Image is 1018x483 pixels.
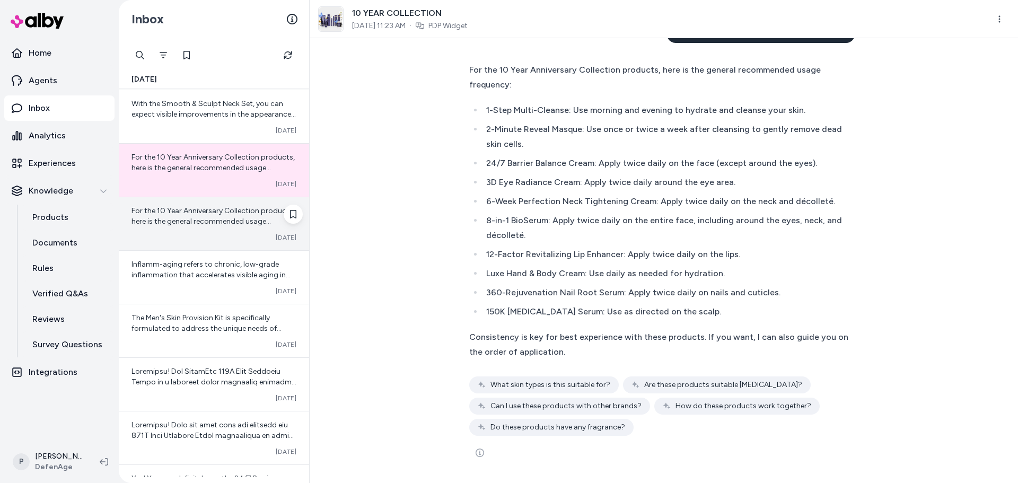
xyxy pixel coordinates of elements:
[276,394,296,402] span: [DATE]
[4,123,115,148] a: Analytics
[410,21,411,31] span: ·
[22,306,115,332] a: Reviews
[29,102,50,115] p: Inbox
[29,47,51,59] p: Home
[119,411,309,464] a: Loremipsu! Dolo sit amet cons adi elitsedd eiu 871T Inci Utlabore Etdol magnaaliqua en admi venia...
[119,90,309,143] a: With the Smooth & Sculpt Neck Set, you can expect visible improvements in the appearance of your ...
[319,7,343,31] img: splendor-460_1_6.jpg
[277,45,299,66] button: Refresh
[490,422,625,433] span: Do these products have any fragrance?
[276,233,296,242] span: [DATE]
[29,74,57,87] p: Agents
[469,330,848,359] div: Consistency is key for best experience with these products. If you want, I can also guide you on ...
[22,256,115,281] a: Rules
[4,68,115,93] a: Agents
[4,359,115,385] a: Integrations
[11,13,64,29] img: alby Logo
[4,178,115,204] button: Knowledge
[483,103,848,118] li: 1-Step Multi-Cleanse: Use morning and evening to hydrate and cleanse your skin.
[29,366,77,379] p: Integrations
[6,445,91,479] button: P[PERSON_NAME]DefenAge
[483,247,848,262] li: 12-Factor Revitalizing Lip Enhancer: Apply twice daily on the lips.
[483,175,848,190] li: 3D Eye Radiance Cream: Apply twice daily around the eye area.
[22,205,115,230] a: Products
[29,129,66,142] p: Analytics
[352,21,406,31] span: [DATE] 11:23 AM
[131,153,296,384] span: For the 10 Year Anniversary Collection products, here is the general recommended usage frequency:...
[22,332,115,357] a: Survey Questions
[35,451,83,462] p: [PERSON_NAME]
[490,380,610,390] span: What skin types is this suitable for?
[13,453,30,470] span: P
[35,462,83,472] span: DefenAge
[483,156,848,171] li: 24/7 Barrier Balance Cream: Apply twice daily on the face (except around the eyes).
[483,285,848,300] li: 360-Rejuvenation Nail Root Serum: Apply twice daily on nails and cuticles.
[32,287,88,300] p: Verified Q&As
[4,95,115,121] a: Inbox
[276,126,296,135] span: [DATE]
[131,313,295,428] span: The Men's Skin Provision Kit is specifically formulated to address the unique needs of men's skin...
[131,74,157,85] span: [DATE]
[276,287,296,295] span: [DATE]
[469,63,848,92] div: For the 10 Year Anniversary Collection products, here is the general recommended usage frequency:
[32,236,77,249] p: Documents
[32,313,65,326] p: Reviews
[490,401,642,411] span: Can I use these products with other brands?
[29,185,73,197] p: Knowledge
[276,447,296,456] span: [DATE]
[153,45,174,66] button: Filter
[483,304,848,319] li: 150K [MEDICAL_DATA] Serum: Use as directed on the scalp.
[119,357,309,411] a: Loremipsu! Dol SitamEtc 119A Elit Seddoeiu Tempo in u laboreet dolor magnaaliq enimadmi ve quis n...
[483,266,848,281] li: Luxe Hand & Body Cream: Use daily as needed for hydration.
[276,340,296,349] span: [DATE]
[32,338,102,351] p: Survey Questions
[352,7,468,20] span: 10 YEAR COLLECTION
[119,143,309,197] a: For the 10 Year Anniversary Collection products, here is the general recommended usage frequency:...
[22,281,115,306] a: Verified Q&As
[32,262,54,275] p: Rules
[644,380,802,390] span: Are these products suitable [MEDICAL_DATA]?
[483,213,848,243] li: 8-in-1 BioSerum: Apply twice daily on the entire face, including around the eyes, neck, and décol...
[4,40,115,66] a: Home
[22,230,115,256] a: Documents
[483,194,848,209] li: 6-Week Perfection Neck Tightening Cream: Apply twice daily on the neck and décolleté.
[119,197,309,250] a: For the 10 Year Anniversary Collection products, here is the general recommended usage frequency:...
[131,11,164,27] h2: Inbox
[32,211,68,224] p: Products
[276,180,296,188] span: [DATE]
[119,304,309,357] a: The Men's Skin Provision Kit is specifically formulated to address the unique needs of men's skin...
[29,157,76,170] p: Experiences
[131,206,296,438] span: For the 10 Year Anniversary Collection products, here is the general recommended usage frequency:...
[131,99,296,225] span: With the Smooth & Sculpt Neck Set, you can expect visible improvements in the appearance of your ...
[131,260,291,311] span: Inflamm-aging refers to chronic, low-grade inflammation that accelerates visible aging in the ski...
[469,442,490,463] button: See more
[675,401,811,411] span: How do these products work together?
[428,21,468,31] a: PDP Widget
[4,151,115,176] a: Experiences
[483,122,848,152] li: 2-Minute Reveal Masque: Use once or twice a week after cleansing to gently remove dead skin cells.
[119,250,309,304] a: Inflamm-aging refers to chronic, low-grade inflammation that accelerates visible aging in the ski...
